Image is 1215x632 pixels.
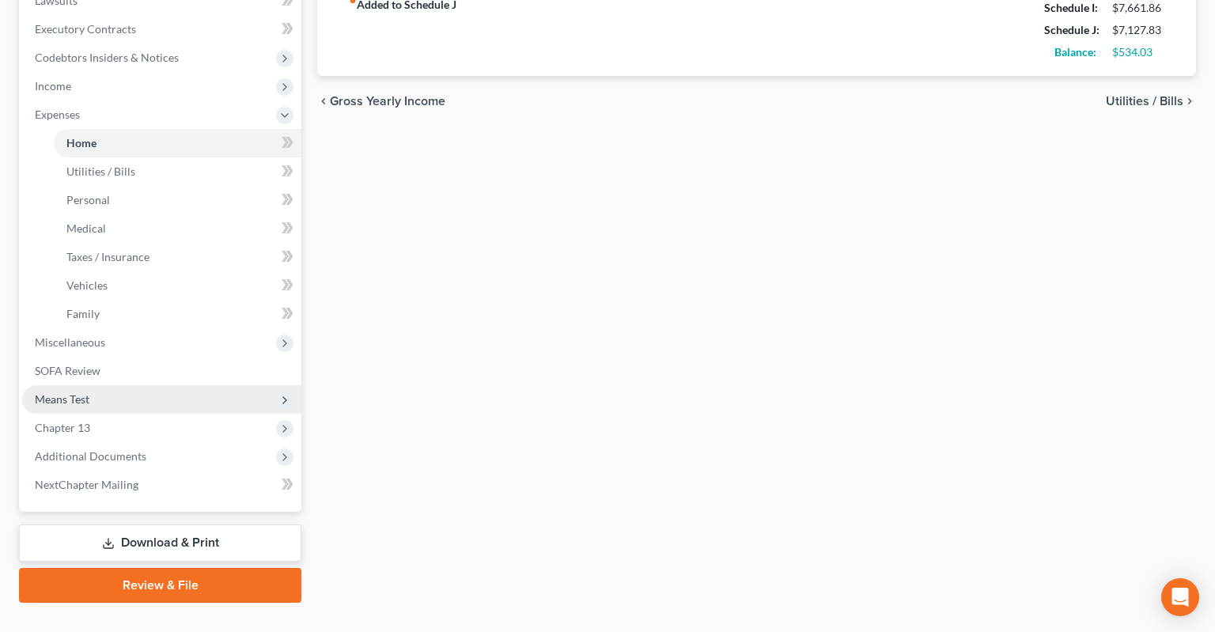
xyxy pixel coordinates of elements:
[22,471,301,499] a: NextChapter Mailing
[1106,95,1183,108] span: Utilities / Bills
[1112,44,1164,60] div: $534.03
[35,392,89,406] span: Means Test
[35,22,136,36] span: Executory Contracts
[330,95,445,108] span: Gross Yearly Income
[317,95,445,108] button: chevron_left Gross Yearly Income
[317,95,330,108] i: chevron_left
[35,449,146,463] span: Additional Documents
[35,108,80,121] span: Expenses
[54,271,301,300] a: Vehicles
[35,335,105,349] span: Miscellaneous
[35,478,138,491] span: NextChapter Mailing
[66,307,100,320] span: Family
[35,51,179,64] span: Codebtors Insiders & Notices
[54,300,301,328] a: Family
[35,79,71,93] span: Income
[1161,578,1199,616] div: Open Intercom Messenger
[66,193,110,206] span: Personal
[1112,22,1164,38] div: $7,127.83
[66,221,106,235] span: Medical
[1106,95,1196,108] button: Utilities / Bills chevron_right
[22,15,301,44] a: Executory Contracts
[66,165,135,178] span: Utilities / Bills
[54,186,301,214] a: Personal
[19,568,301,603] a: Review & File
[1183,95,1196,108] i: chevron_right
[22,357,301,385] a: SOFA Review
[54,214,301,243] a: Medical
[19,524,301,562] a: Download & Print
[1044,1,1098,14] strong: Schedule I:
[54,129,301,157] a: Home
[66,136,97,149] span: Home
[35,421,90,434] span: Chapter 13
[66,278,108,292] span: Vehicles
[54,157,301,186] a: Utilities / Bills
[1054,45,1096,59] strong: Balance:
[35,364,100,377] span: SOFA Review
[54,243,301,271] a: Taxes / Insurance
[1044,23,1100,36] strong: Schedule J:
[66,250,150,263] span: Taxes / Insurance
